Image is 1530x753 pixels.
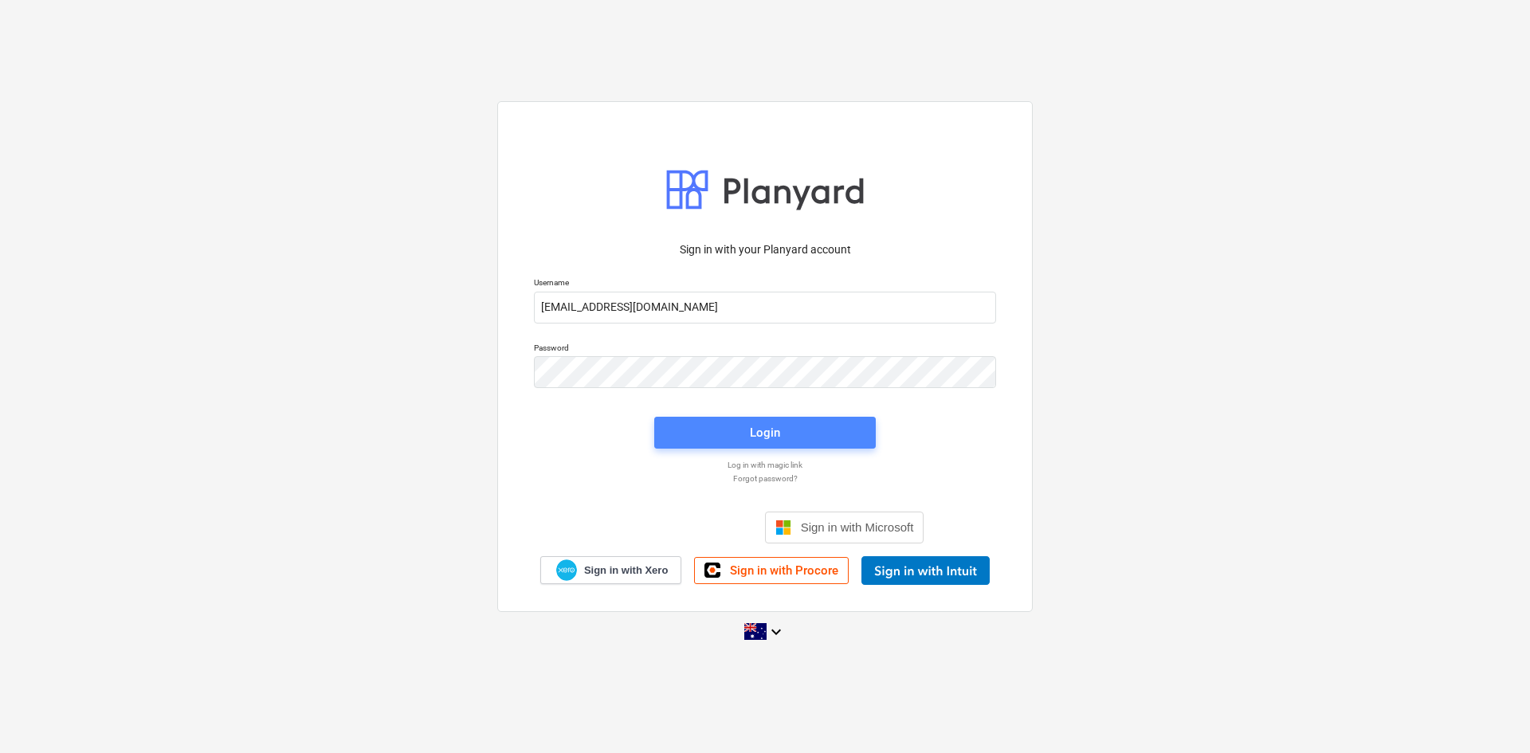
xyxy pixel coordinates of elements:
[534,292,996,324] input: Username
[1450,677,1530,753] iframe: Chat Widget
[654,417,876,449] button: Login
[526,473,1004,484] a: Forgot password?
[694,557,849,584] a: Sign in with Procore
[534,343,996,356] p: Password
[598,510,760,545] iframe: Sign in with Google Button
[775,520,791,535] img: Microsoft logo
[584,563,668,578] span: Sign in with Xero
[534,277,996,291] p: Username
[556,559,577,581] img: Xero logo
[730,563,838,578] span: Sign in with Procore
[767,622,786,641] i: keyboard_arrow_down
[801,520,914,534] span: Sign in with Microsoft
[750,422,780,443] div: Login
[540,556,682,584] a: Sign in with Xero
[534,241,996,258] p: Sign in with your Planyard account
[526,460,1004,470] a: Log in with magic link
